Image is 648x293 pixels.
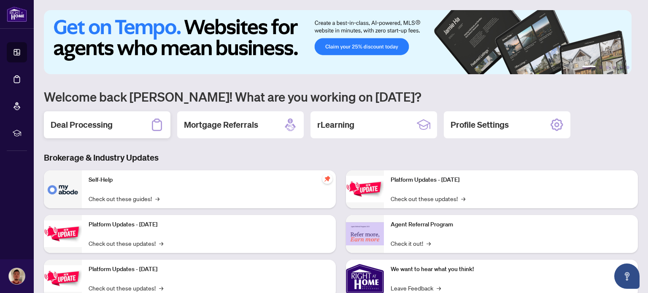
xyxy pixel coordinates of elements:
[391,283,441,293] a: Leave Feedback→
[184,119,258,131] h2: Mortgage Referrals
[159,239,163,248] span: →
[391,194,465,203] a: Check out these updates!→
[44,10,632,74] img: Slide 0
[159,283,163,293] span: →
[391,220,631,229] p: Agent Referral Program
[391,265,631,274] p: We want to hear what you think!
[427,239,431,248] span: →
[599,66,602,69] button: 2
[613,66,616,69] button: 4
[89,194,159,203] a: Check out these guides!→
[44,220,82,247] img: Platform Updates - September 16, 2025
[322,174,332,184] span: pushpin
[451,119,509,131] h2: Profile Settings
[89,220,329,229] p: Platform Updates - [DATE]
[44,265,82,292] img: Platform Updates - July 21, 2025
[346,176,384,202] img: Platform Updates - June 23, 2025
[391,175,631,185] p: Platform Updates - [DATE]
[391,239,431,248] a: Check it out!→
[89,265,329,274] p: Platform Updates - [DATE]
[606,66,609,69] button: 3
[346,222,384,245] img: Agent Referral Program
[9,268,25,284] img: Profile Icon
[44,89,638,105] h1: Welcome back [PERSON_NAME]! What are you working on [DATE]?
[614,263,640,289] button: Open asap
[89,283,163,293] a: Check out these updates!→
[44,170,82,208] img: Self-Help
[51,119,113,131] h2: Deal Processing
[7,6,27,22] img: logo
[317,119,354,131] h2: rLearning
[89,239,163,248] a: Check out these updates!→
[626,66,629,69] button: 6
[44,152,638,164] h3: Brokerage & Industry Updates
[155,194,159,203] span: →
[461,194,465,203] span: →
[437,283,441,293] span: →
[582,66,596,69] button: 1
[89,175,329,185] p: Self-Help
[619,66,623,69] button: 5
